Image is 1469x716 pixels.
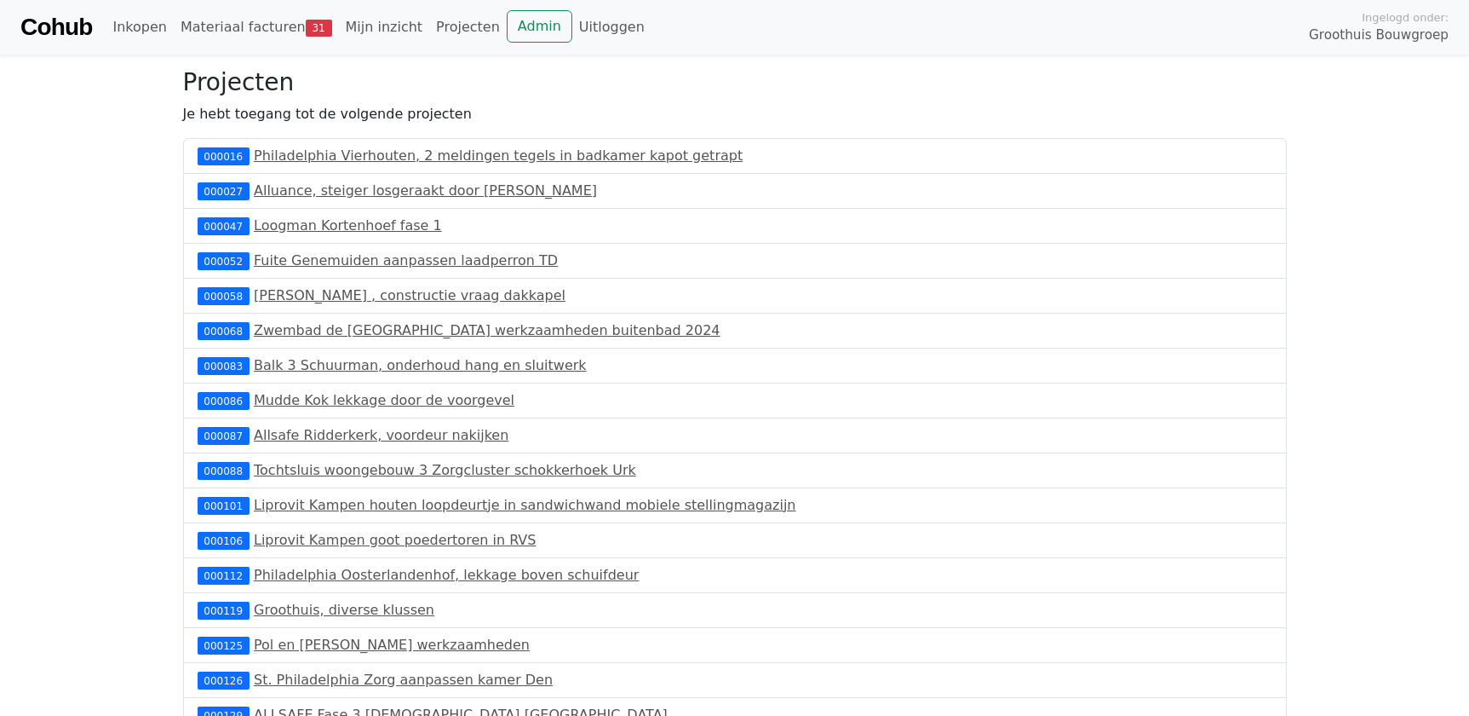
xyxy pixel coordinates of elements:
a: Groothuis, diverse klussen [254,602,434,618]
a: Liprovit Kampen houten loopdeurtje in sandwichwand mobiele stellingmagazijn [254,497,796,513]
a: Uitloggen [572,10,651,44]
div: 000112 [198,567,250,584]
div: 000027 [198,182,250,199]
div: 000016 [198,147,250,165]
div: 000088 [198,462,250,479]
div: 000047 [198,217,250,234]
div: 000106 [198,532,250,549]
a: Admin [507,10,572,43]
span: 31 [306,20,332,37]
a: Mudde Kok lekkage door de voorgevel [254,392,514,408]
div: 000068 [198,322,250,339]
a: Inkopen [106,10,173,44]
span: Groothuis Bouwgroep [1309,26,1449,45]
a: Mijn inzicht [339,10,430,44]
a: Pol en [PERSON_NAME] werkzaamheden [254,637,530,653]
a: Balk 3 Schuurman, onderhoud hang en sluitwerk [254,357,587,373]
div: 000101 [198,497,250,514]
a: Cohub [20,7,92,48]
div: 000052 [198,252,250,269]
p: Je hebt toegang tot de volgende projecten [183,104,1287,124]
a: Fuite Genemuiden aanpassen laadperron TD [254,252,558,268]
a: Loogman Kortenhoef fase 1 [254,217,442,234]
a: Projecten [429,10,507,44]
a: Zwembad de [GEOGRAPHIC_DATA] werkzaamheden buitenbad 2024 [254,322,720,338]
a: Tochtsluis woongebouw 3 Zorgcluster schokkerhoek Urk [254,462,636,478]
span: Ingelogd onder: [1362,9,1449,26]
h3: Projecten [183,68,1287,97]
div: 000119 [198,602,250,619]
a: Materiaal facturen31 [174,10,339,44]
div: 000087 [198,427,250,444]
a: Alluance, steiger losgeraakt door [PERSON_NAME] [254,182,597,199]
a: Philadelphia Vierhouten, 2 meldingen tegels in badkamer kapot getrapt [254,147,743,164]
div: 000086 [198,392,250,409]
div: 000058 [198,287,250,304]
div: 000083 [198,357,250,374]
div: 000126 [198,672,250,689]
a: [PERSON_NAME] , constructie vraag dakkapel [254,287,565,303]
a: Liprovit Kampen goot poedertoren in RVS [254,532,536,548]
div: 000125 [198,637,250,654]
a: St. Philadelphia Zorg aanpassen kamer Den [254,672,553,688]
a: Philadelphia Oosterlandenhof, lekkage boven schuifdeur [254,567,639,583]
a: Allsafe Ridderkerk, voordeur nakijken [254,427,508,443]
